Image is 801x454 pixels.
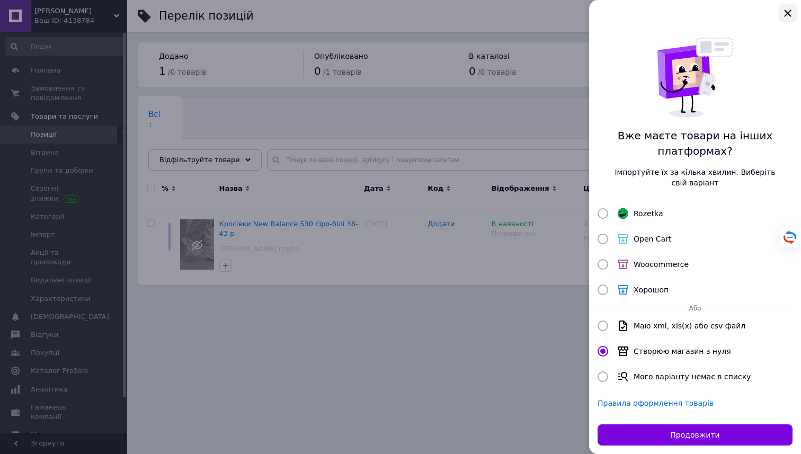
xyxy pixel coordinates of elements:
[634,347,731,355] span: Створюю магазин з нуля
[634,322,745,330] span: Маю xml, xls(x) або csv файл
[598,424,793,446] button: Продовжити
[615,167,776,188] span: Імпортуйте їх за кілька хвилин. Виберіть свій варіант
[689,305,701,312] span: Або
[634,209,663,218] span: Rozetka
[779,4,797,22] button: Закрыть
[634,260,689,269] span: Woocommerce
[634,286,669,294] span: Хорошоп
[634,372,751,381] span: Мого варіанту немає в списку
[634,235,671,243] span: Open Cart
[615,128,776,158] span: Вже маєте товари на інших платформах?
[598,399,714,407] a: Правила оформлення товарів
